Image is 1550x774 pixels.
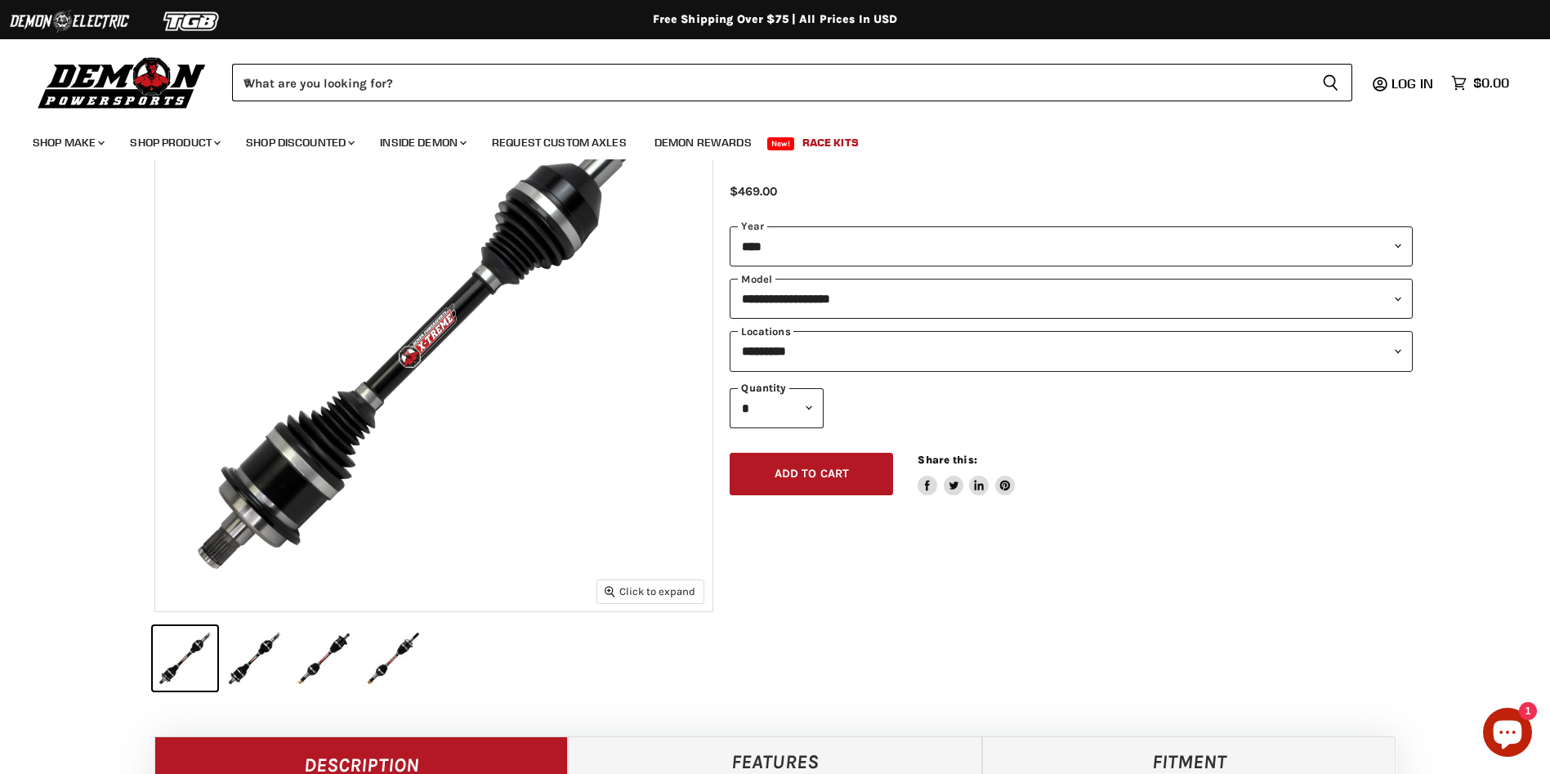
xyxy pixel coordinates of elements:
[790,126,871,159] a: Race Kits
[1309,64,1352,101] button: Search
[122,12,1429,27] div: Free Shipping Over $75 | All Prices In USD
[775,467,850,481] span: Add to cart
[642,126,764,159] a: Demon Rewards
[730,453,893,496] button: Add to cart
[33,53,212,111] img: Demon Powersports
[730,226,1413,266] select: year
[597,580,704,602] button: Click to expand
[1391,75,1433,92] span: Log in
[1443,71,1517,95] a: $0.00
[1478,708,1537,761] inbox-online-store-chat: Shopify online store chat
[232,64,1352,101] form: Product
[605,585,695,597] span: Click to expand
[118,126,230,159] a: Shop Product
[730,388,824,428] select: Quantity
[368,126,476,159] a: Inside Demon
[730,184,777,199] span: $469.00
[730,279,1413,319] select: modal-name
[222,626,287,691] button: IMAGE thumbnail
[20,126,114,159] a: Shop Make
[730,331,1413,371] select: keys
[918,453,1015,496] aside: Share this:
[153,626,217,691] button: IMAGE thumbnail
[232,64,1309,101] input: When autocomplete results are available use up and down arrows to review and enter to select
[918,454,976,466] span: Share this:
[361,626,426,691] button: IMAGE thumbnail
[8,6,131,37] img: Demon Electric Logo 2
[234,126,364,159] a: Shop Discounted
[767,137,795,150] span: New!
[155,54,712,611] img: IMAGE
[1473,75,1509,91] span: $0.00
[292,626,356,691] button: IMAGE thumbnail
[131,6,253,37] img: TGB Logo 2
[1384,76,1443,91] a: Log in
[20,119,1505,159] ul: Main menu
[480,126,639,159] a: Request Custom Axles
